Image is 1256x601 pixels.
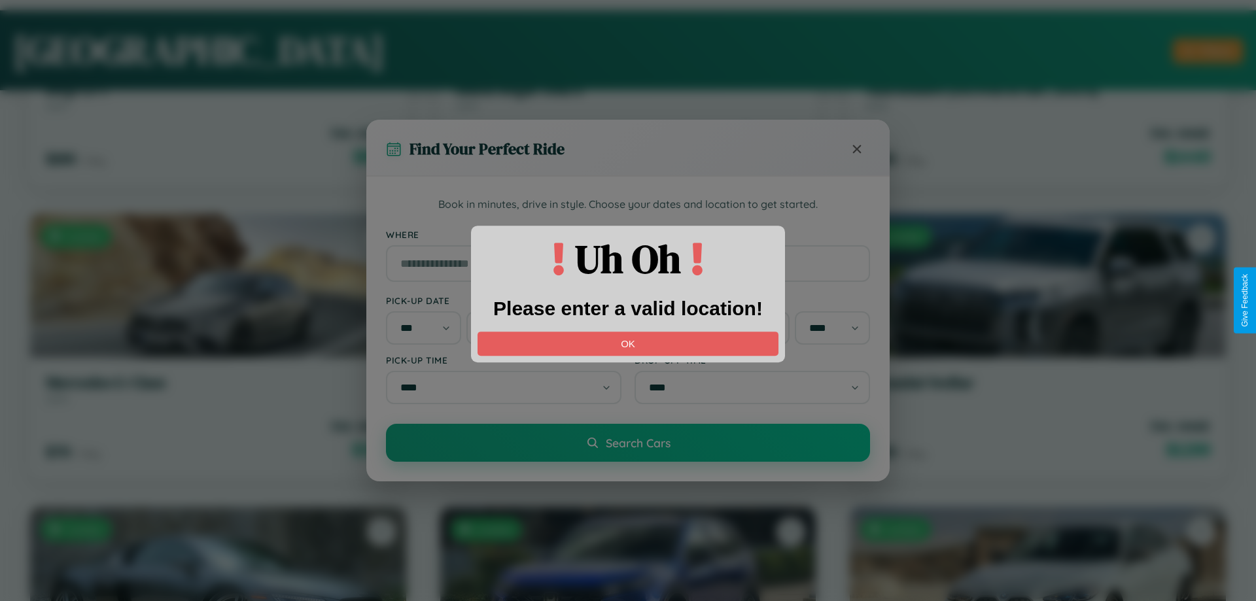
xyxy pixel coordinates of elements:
[386,196,870,213] p: Book in minutes, drive in style. Choose your dates and location to get started.
[386,229,870,240] label: Where
[635,354,870,366] label: Drop-off Time
[386,354,621,366] label: Pick-up Time
[606,436,671,450] span: Search Cars
[410,138,565,160] h3: Find Your Perfect Ride
[386,295,621,306] label: Pick-up Date
[635,295,870,306] label: Drop-off Date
